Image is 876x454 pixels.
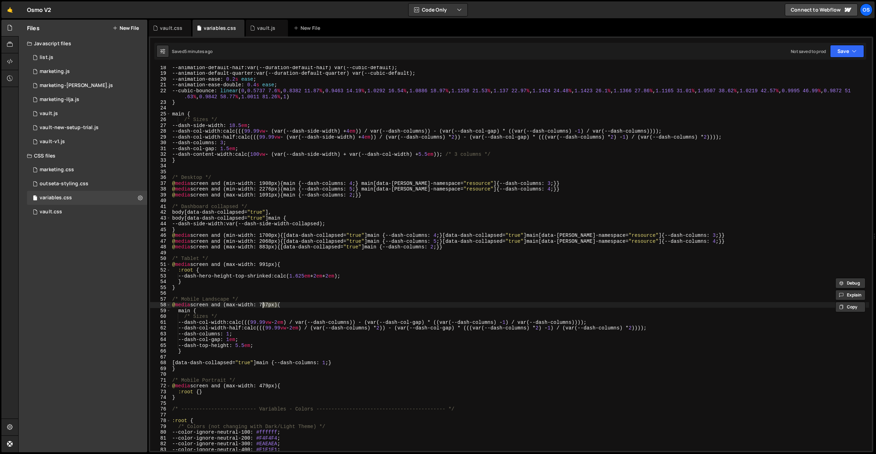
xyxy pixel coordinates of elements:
div: vault.css [40,209,62,215]
div: 76 [150,406,171,412]
div: 75 [150,401,171,407]
div: vault.js [40,111,58,117]
div: Javascript files [19,36,147,51]
div: 54 [150,279,171,285]
div: 42 [150,209,171,215]
div: 77 [150,412,171,418]
div: 60 [150,314,171,320]
div: 72 [150,383,171,389]
h2: Files [27,24,40,32]
button: New File [113,25,139,31]
div: 56 [150,291,171,296]
a: 🤙 [1,1,19,18]
div: 53 [150,273,171,279]
div: 43 [150,215,171,221]
div: 80 [150,429,171,435]
div: 34 [150,163,171,169]
div: 74 [150,395,171,401]
div: 5 minutes ago [184,48,213,54]
div: 16596/45153.css [27,205,147,219]
div: 55 [150,285,171,291]
div: 30 [150,140,171,146]
button: Save [830,45,864,58]
div: New File [294,25,323,32]
div: 39 [150,192,171,198]
div: 59 [150,308,171,314]
div: vault.js [257,25,275,32]
div: 82 [150,441,171,447]
div: 16596/45156.css [27,177,147,191]
div: 47 [150,239,171,245]
a: Os [860,4,872,16]
div: 16596/45154.css [27,191,147,205]
div: CSS files [19,149,147,163]
div: marketing-[PERSON_NAME].js [40,82,113,89]
div: 57 [150,296,171,302]
div: 51 [150,262,171,268]
div: 19 [150,71,171,76]
button: Code Only [409,4,467,16]
div: 35 [150,169,171,175]
div: 61 [150,320,171,326]
div: list.js [40,54,53,61]
div: 29 [150,134,171,140]
div: 24 [150,105,171,111]
div: 31 [150,146,171,152]
div: 73 [150,389,171,395]
button: Copy [835,302,865,312]
div: 81 [150,435,171,441]
div: 27 [150,123,171,129]
div: 40 [150,198,171,204]
a: Connect to Webflow [785,4,858,16]
div: 41 [150,204,171,210]
div: 26 [150,117,171,123]
div: 45 [150,227,171,233]
button: Debug [835,278,865,288]
div: 66 [150,348,171,354]
div: 16596/45132.js [27,135,147,149]
div: 68 [150,360,171,366]
div: vault-v1.js [40,139,65,145]
div: variables.css [40,195,72,201]
div: 58 [150,302,171,308]
div: 20 [150,76,171,82]
div: 16596/45446.css [27,163,147,177]
div: 18 [150,65,171,71]
div: 22 [150,88,171,100]
div: marketing.js [40,68,70,75]
div: 48 [150,244,171,250]
div: vault.css [160,25,182,32]
div: 67 [150,354,171,360]
div: 78 [150,418,171,424]
div: 32 [150,152,171,158]
div: 16596/45422.js [27,65,147,79]
div: 70 [150,372,171,378]
div: marketing-ilja.js [40,96,79,103]
div: 37 [150,181,171,187]
div: 16596/45152.js [27,121,147,135]
div: 64 [150,337,171,343]
div: 16596/45133.js [27,107,147,121]
button: Explain [835,290,865,300]
div: 16596/45424.js [27,79,147,93]
div: marketing.css [40,167,74,173]
div: 83 [150,447,171,453]
div: vault-new-setup-trial.js [40,125,99,131]
div: 16596/45151.js [27,51,147,65]
div: 21 [150,82,171,88]
div: 16596/45423.js [27,93,147,107]
div: 25 [150,111,171,117]
div: variables.css [204,25,236,32]
div: 49 [150,250,171,256]
div: Osmo V2 [27,6,51,14]
div: 44 [150,221,171,227]
div: 33 [150,158,171,163]
div: outseta-styling.css [40,181,88,187]
div: 50 [150,256,171,262]
div: 62 [150,325,171,331]
div: 69 [150,366,171,372]
div: 28 [150,128,171,134]
div: 36 [150,175,171,181]
div: 52 [150,267,171,273]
